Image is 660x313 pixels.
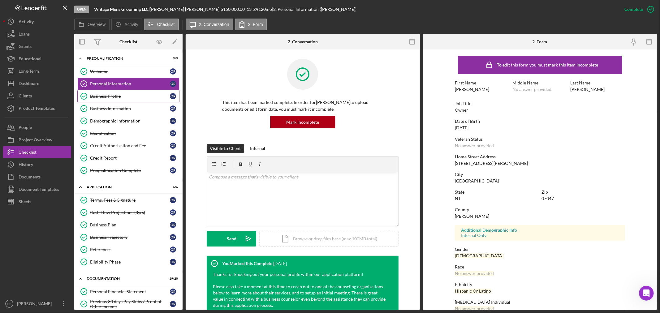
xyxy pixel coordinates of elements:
div: his DOB is [DEMOGRAPHIC_DATA] [41,68,114,75]
button: Sheets [3,195,71,208]
button: Visible to Client [207,144,244,153]
div: Activity [19,15,34,29]
div: O R [170,197,176,203]
div: 6 / 6 [167,185,178,189]
div: No answer provided [455,271,494,276]
div: Christina says… [5,83,119,109]
div: Job Title [455,101,625,106]
button: Upload attachment [29,203,34,208]
iframe: Intercom live chat [639,286,654,301]
div: [PERSON_NAME] [570,87,605,92]
div: Credit Report [90,156,170,161]
button: Home [97,2,109,14]
div: Internal Only [461,233,619,238]
div: Personal Information [90,81,170,86]
div: O R [170,118,176,124]
div: Loans [19,28,30,42]
div: Zip [541,190,625,195]
div: [STREET_ADDRESS][PERSON_NAME] [455,161,528,166]
div: Document Templates [19,183,59,197]
div: Send [227,231,236,247]
div: No answer provided [455,306,494,311]
div: Credit Authorization and Fee [90,143,170,148]
button: Product Templates [3,102,71,114]
div: O R [170,155,176,161]
div: O R [170,143,176,149]
h1: [PERSON_NAME] [30,3,70,8]
a: Business PlanOR [77,219,179,231]
div: ok ill have him go in and complete it now. [27,144,114,156]
label: Activity [124,22,138,27]
div: Cash Flow Projections (3yrs) [90,210,170,215]
button: History [3,158,71,171]
div: 2. Form [533,39,547,44]
div: Product Templates [19,102,55,116]
button: Educational [3,53,71,65]
div: Middle Name [512,80,567,85]
div: I see, can you please send me the email address for the project so I can look it up? [5,83,101,109]
div: No answer provided [512,87,551,92]
div: Owner [455,108,468,113]
button: Long-Term [3,65,71,77]
div: Thanks for knocking out your personal profile within our application platform! [213,271,386,277]
div: Terms, Fees & Signature [90,198,170,203]
button: Send [207,231,256,247]
a: Documents [3,171,71,183]
div: Gender [455,247,625,252]
a: Credit ReportOR [77,152,179,164]
div: Christina says… [5,175,119,208]
div: 2. Conversation [288,39,318,44]
div: Nevertheless, I edited the form in our back end. Can you please try again? and sorry for the inco... [10,113,97,131]
button: Grants [3,40,71,53]
div: Close [109,2,120,14]
button: 2. Conversation [186,19,233,30]
div: Checklist [19,146,37,160]
div: Prequalification Complete [90,168,170,173]
a: Activity [3,15,71,28]
div: O R [170,81,176,87]
div: Welcome [90,69,170,74]
div: O R [170,222,176,228]
a: Personal Financial StatementOR [77,285,179,298]
button: Project Overview [3,134,71,146]
div: To edit this form you must mark this item incomplete [497,62,598,67]
div: You Marked this Complete [222,261,272,266]
img: Profile image for Christina [18,3,28,13]
div: Dashboard [19,77,40,91]
button: Gif picker [19,203,24,208]
button: EF[PERSON_NAME] [3,298,71,310]
div: Business Trajectory [90,235,170,240]
button: Emoji picker [10,203,15,208]
button: Clients [3,90,71,102]
div: O R [170,247,176,253]
div: History [19,158,33,172]
div: Complete [624,3,643,15]
div: [PERSON_NAME] [PERSON_NAME] | [150,7,221,12]
div: People [19,121,32,135]
label: 2. Form [248,22,263,27]
div: Ethnicity [455,282,625,287]
div: 9 / 9 [167,57,178,60]
div: County [455,207,625,212]
button: Internal [247,144,268,153]
a: Business TrajectoryOR [77,231,179,243]
div: Visible to Client [210,144,241,153]
div: Race [455,264,625,269]
a: Cash Flow Projections (3yrs)OR [77,206,179,219]
div: Grants [19,40,32,54]
div: O R [170,93,176,99]
div: Business Plan [90,222,170,227]
a: Terms, Fees & SignatureOR [77,194,179,206]
div: Identification [90,131,170,136]
button: Dashboard [3,77,71,90]
label: 2. Conversation [199,22,229,27]
a: People [3,121,71,134]
div: ok ill have him go in and complete it now. [22,140,119,159]
div: Please also take a moment at this time to reach out to one of the counseling organizations below ... [213,284,386,308]
div: O R [170,209,176,216]
div: O R [170,130,176,136]
div: Select a date after [[DATE]] and before [[DATE]] [22,39,119,64]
